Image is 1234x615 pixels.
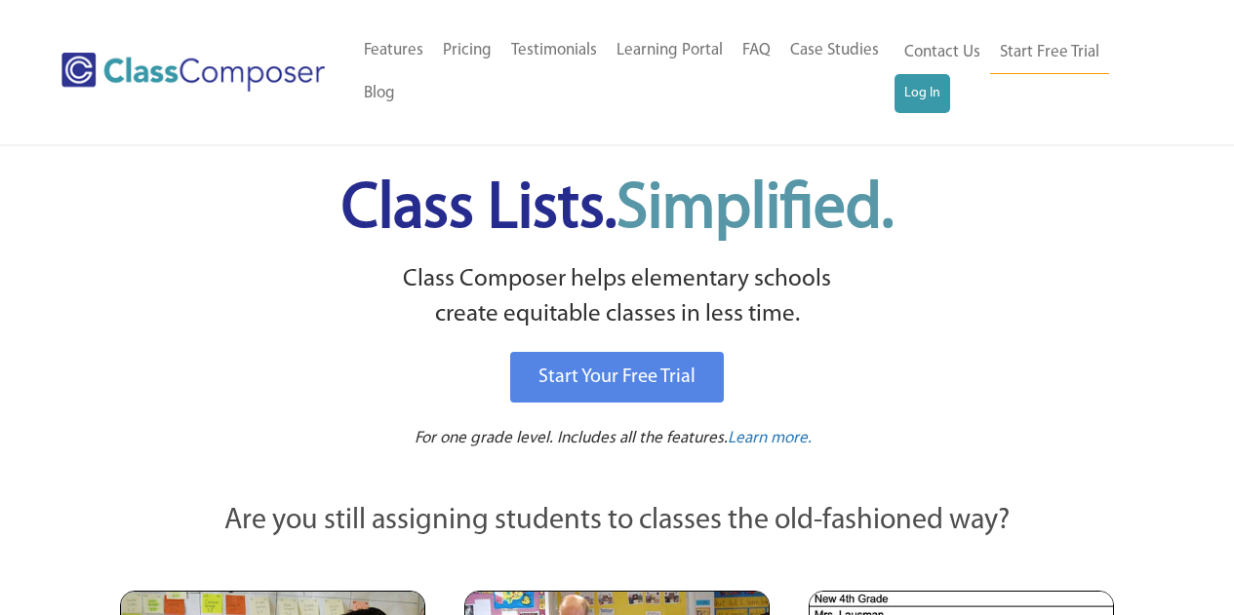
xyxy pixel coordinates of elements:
span: Class Lists. [341,178,894,242]
a: Learning Portal [607,29,733,72]
a: Case Studies [780,29,889,72]
a: Pricing [433,29,501,72]
a: Features [354,29,433,72]
a: Blog [354,72,405,115]
a: Learn more. [728,427,812,451]
a: Start Free Trial [990,31,1109,75]
a: Log In [895,74,950,113]
p: Class Composer helps elementary schools create equitable classes in less time. [117,262,1118,333]
span: Simplified. [617,178,894,242]
span: For one grade level. Includes all the features. [415,430,728,446]
nav: Header Menu [354,29,895,115]
nav: Header Menu [895,31,1158,113]
p: Are you still assigning students to classes the old-fashioned way? [120,500,1115,543]
img: Class Composer [61,53,325,92]
span: Learn more. [728,430,812,446]
span: Start Your Free Trial [538,367,696,387]
a: FAQ [733,29,780,72]
a: Start Your Free Trial [510,352,724,403]
a: Contact Us [895,31,990,74]
a: Testimonials [501,29,607,72]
